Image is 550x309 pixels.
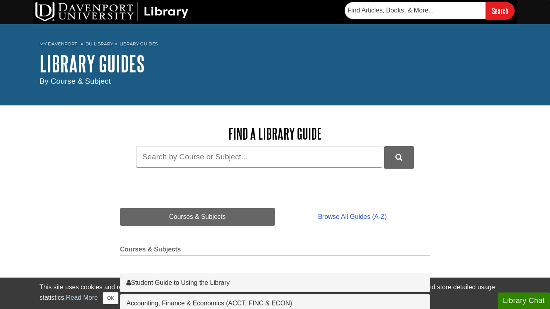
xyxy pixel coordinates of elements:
h1: Library Guides [39,51,511,76]
a: My Davenport [39,41,77,47]
div: By Course & Subject [39,76,511,87]
a: Browse All Guides (A-Z) [275,208,430,226]
a: Courses & Subjects [120,208,275,226]
a: DU Library [85,41,113,47]
img: DU Library [35,2,188,21]
h2: Courses & Subjects [120,246,430,255]
div: This site uses cookies and records your IP address for usage statistics. Additionally, we use Goo... [39,282,511,304]
nav: breadcrumb [39,39,511,51]
i: Search Library Guides [395,154,402,161]
input: Find Articles, Books, & More... [345,2,486,19]
input: Search [486,2,515,19]
a: Student Guide to Using the Library [126,278,424,288]
button: Library Chat [498,293,550,309]
h2: Find a Library Guide [120,126,430,142]
input: Search by Course or Subject... [136,146,382,167]
a: Library Guides [120,41,158,47]
a: Read More [66,294,98,301]
button: Close [103,292,118,304]
form: Searches DU Library's articles, books, and more [345,2,515,19]
a: Accounting, Finance & Economics (ACCT, FINC & ECON) [126,299,424,308]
